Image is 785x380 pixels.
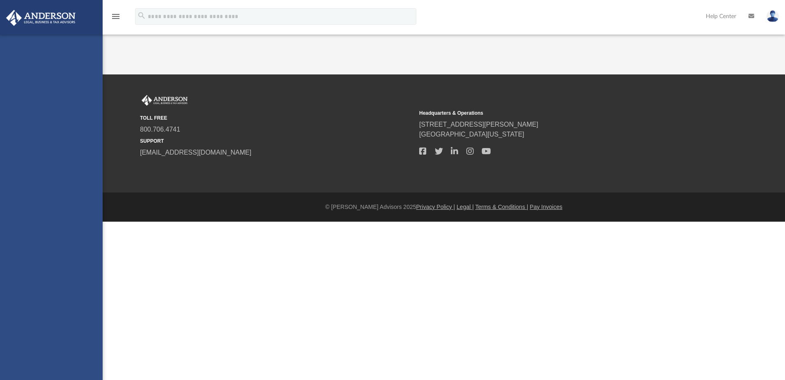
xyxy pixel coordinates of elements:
img: Anderson Advisors Platinum Portal [140,95,189,106]
a: [EMAIL_ADDRESS][DOMAIN_NAME] [140,149,251,156]
small: SUPPORT [140,137,413,145]
a: [STREET_ADDRESS][PERSON_NAME] [419,121,538,128]
img: User Pic [767,10,779,22]
i: menu [111,12,121,21]
a: Privacy Policy | [416,204,455,210]
a: Pay Invoices [530,204,562,210]
a: [GEOGRAPHIC_DATA][US_STATE] [419,131,524,138]
small: Headquarters & Operations [419,109,693,117]
small: TOLL FREE [140,114,413,122]
a: Terms & Conditions | [475,204,528,210]
a: menu [111,16,121,21]
img: Anderson Advisors Platinum Portal [4,10,78,26]
a: 800.706.4741 [140,126,180,133]
i: search [137,11,146,20]
div: © [PERSON_NAME] Advisors 2025 [103,203,785,211]
a: Legal | [457,204,474,210]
